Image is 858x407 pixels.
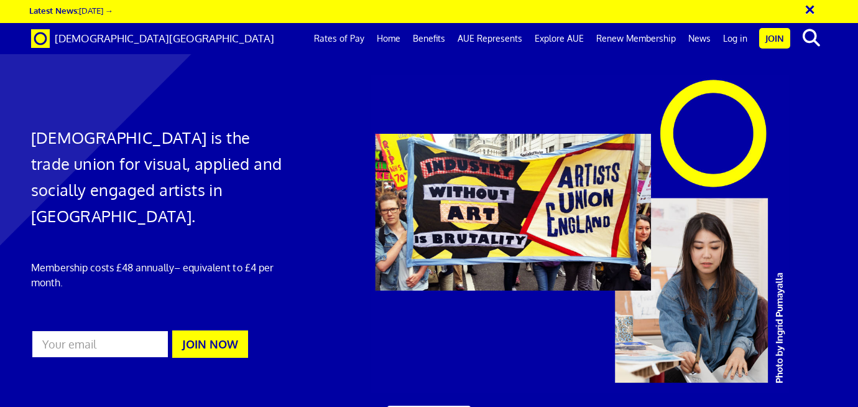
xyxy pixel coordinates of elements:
strong: Latest News: [29,5,79,16]
a: Home [371,23,407,54]
a: Rates of Pay [308,23,371,54]
a: News [682,23,717,54]
a: Brand [DEMOGRAPHIC_DATA][GEOGRAPHIC_DATA] [22,23,284,54]
a: Join [759,28,790,49]
a: Benefits [407,23,451,54]
button: search [793,25,831,51]
a: Log in [717,23,754,54]
a: Latest News:[DATE] → [29,5,113,16]
a: Renew Membership [590,23,682,54]
h1: [DEMOGRAPHIC_DATA] is the trade union for visual, applied and socially engaged artists in [GEOGRA... [31,124,284,229]
p: Membership costs £48 annually – equivalent to £4 per month. [31,260,284,290]
span: [DEMOGRAPHIC_DATA][GEOGRAPHIC_DATA] [55,32,274,45]
input: Your email [31,330,169,358]
a: Explore AUE [528,23,590,54]
a: AUE Represents [451,23,528,54]
button: JOIN NOW [172,330,248,358]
